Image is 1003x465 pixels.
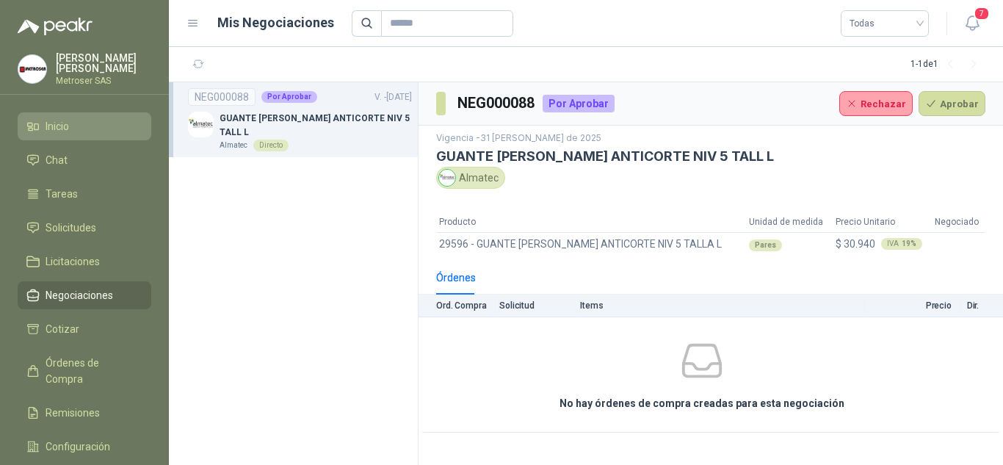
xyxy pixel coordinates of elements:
[46,186,78,202] span: Tareas
[56,53,151,73] p: [PERSON_NAME] [PERSON_NAME]
[436,148,985,164] h3: GUANTE [PERSON_NAME] ANTICORTE NIV 5 TALL L
[749,239,782,251] div: Pares
[833,212,932,232] th: Precio Unitario
[457,92,537,115] h3: NEG000088
[746,212,832,232] th: Unidad de medida
[932,212,985,232] th: Negociado
[18,281,151,309] a: Negociaciones
[881,238,922,250] div: IVA
[974,7,990,21] span: 7
[46,321,79,337] span: Cotizar
[960,295,1003,317] th: Dir.
[910,53,985,76] div: 1 - 1 de 1
[46,355,137,387] span: Órdenes de Compra
[18,433,151,461] a: Configuración
[46,287,113,303] span: Negociaciones
[18,399,151,427] a: Remisiones
[18,112,151,140] a: Inicio
[959,10,985,37] button: 7
[439,170,455,186] img: Company Logo
[253,140,289,151] div: Directo
[46,253,100,270] span: Licitaciones
[419,295,499,317] th: Ord. Compra
[18,55,46,83] img: Company Logo
[46,220,96,236] span: Solicitudes
[18,180,151,208] a: Tareas
[46,405,100,421] span: Remisiones
[580,295,865,317] th: Items
[220,140,247,151] p: Almatec
[436,131,985,145] p: Vigencia - 31 [PERSON_NAME] de 2025
[18,315,151,343] a: Cotizar
[188,88,256,106] div: NEG000088
[217,12,334,33] h1: Mis Negociaciones
[18,146,151,174] a: Chat
[261,91,317,103] div: Por Aprobar
[850,12,920,35] span: Todas
[56,76,151,85] p: Metroser SAS
[919,91,985,116] button: Aprobar
[436,212,746,232] th: Producto
[439,236,722,252] span: 29596 - GUANTE [PERSON_NAME] ANTICORTE NIV 5 TALLA L
[865,295,960,317] th: Precio
[220,112,412,140] p: GUANTE [PERSON_NAME] ANTICORTE NIV 5 TALL L
[188,88,412,151] a: NEG000088Por AprobarV. -[DATE] Company LogoGUANTE [PERSON_NAME] ANTICORTE NIV 5 TALL LAlmatecDirecto
[46,439,110,455] span: Configuración
[46,118,69,134] span: Inicio
[902,240,916,248] b: 19 %
[188,112,214,137] img: Company Logo
[46,152,68,168] span: Chat
[18,349,151,393] a: Órdenes de Compra
[374,92,412,102] span: V. - [DATE]
[18,18,93,35] img: Logo peakr
[436,167,505,189] div: Almatec
[499,295,580,317] th: Solicitud
[560,395,844,411] h3: No hay órdenes de compra creadas para esta negociación
[543,95,615,112] div: Por Aprobar
[836,236,875,252] span: $ 30.940
[436,270,476,286] div: Órdenes
[18,214,151,242] a: Solicitudes
[18,248,151,275] a: Licitaciones
[839,91,913,116] button: Rechazar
